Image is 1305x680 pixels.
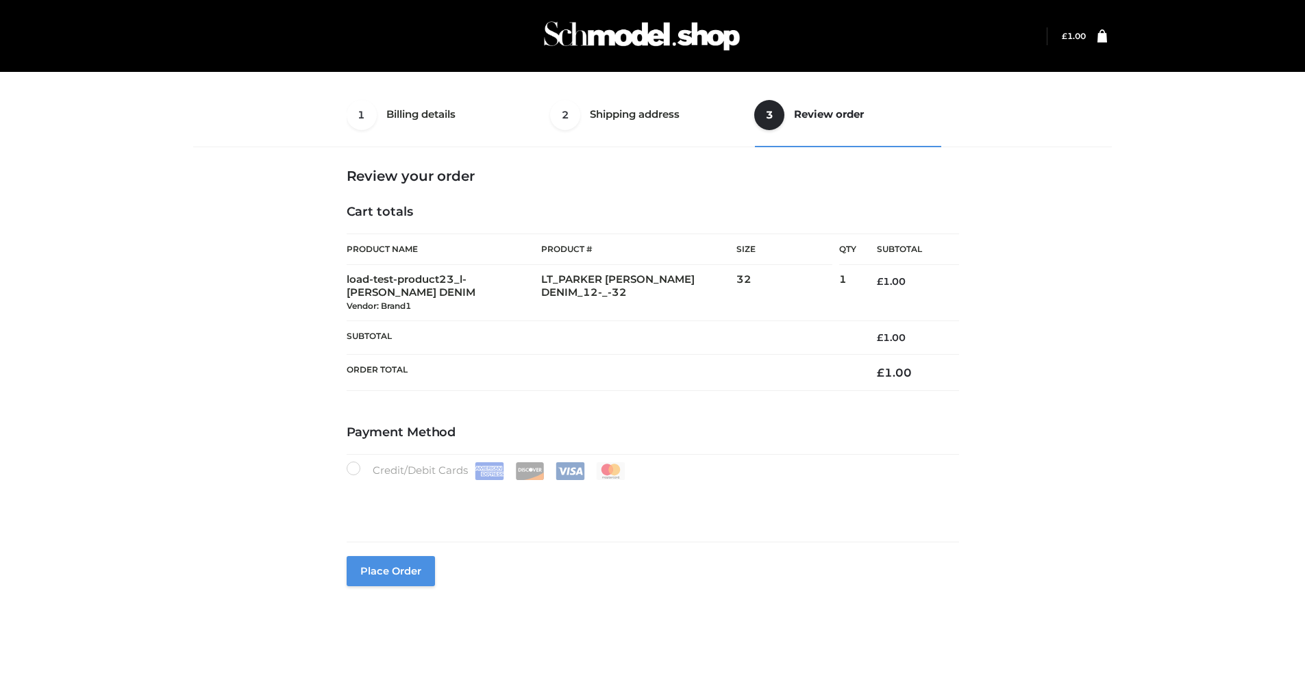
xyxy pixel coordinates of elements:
[877,275,883,288] span: £
[736,234,832,265] th: Size
[515,462,545,480] img: Discover
[347,265,542,320] td: load-test-product23_l-[PERSON_NAME] DENIM
[347,462,627,480] label: Credit/Debit Cards
[347,168,959,184] h3: Review your order
[1062,31,1067,41] span: £
[877,331,883,344] span: £
[344,477,956,527] iframe: Secure payment input frame
[539,9,745,63] img: Schmodel Admin 964
[839,265,856,320] td: 1
[347,320,856,354] th: Subtotal
[877,275,906,288] bdi: 1.00
[541,265,736,320] td: LT_PARKER [PERSON_NAME] DENIM_12-_-32
[839,234,856,265] th: Qty
[347,556,435,586] button: Place order
[556,462,585,480] img: Visa
[347,205,959,220] h4: Cart totals
[1062,31,1086,41] a: £1.00
[347,354,856,390] th: Order Total
[856,234,959,265] th: Subtotal
[877,366,912,379] bdi: 1.00
[877,366,884,379] span: £
[347,301,411,311] small: Vendor: Brand1
[736,265,839,320] td: 32
[475,462,504,480] img: Amex
[541,234,736,265] th: Product #
[1062,31,1086,41] bdi: 1.00
[596,462,625,480] img: Mastercard
[347,234,542,265] th: Product Name
[877,331,906,344] bdi: 1.00
[347,425,959,440] h4: Payment Method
